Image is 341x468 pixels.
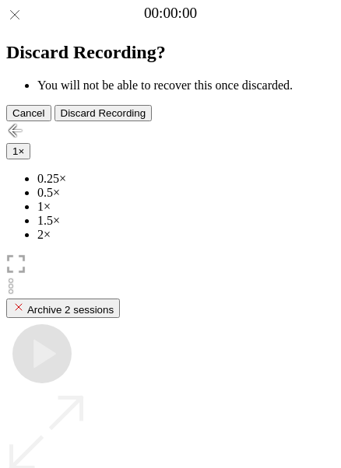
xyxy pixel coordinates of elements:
button: Discard Recording [54,105,153,121]
button: 1× [6,143,30,159]
button: Cancel [6,105,51,121]
li: You will not be able to recover this once discarded. [37,79,335,93]
li: 0.25× [37,172,335,186]
span: 1 [12,145,18,157]
a: 00:00:00 [144,5,197,22]
li: 0.5× [37,186,335,200]
h2: Discard Recording? [6,42,335,63]
button: Archive 2 sessions [6,299,120,318]
li: 1.5× [37,214,335,228]
div: Archive 2 sessions [12,301,114,316]
li: 2× [37,228,335,242]
li: 1× [37,200,335,214]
